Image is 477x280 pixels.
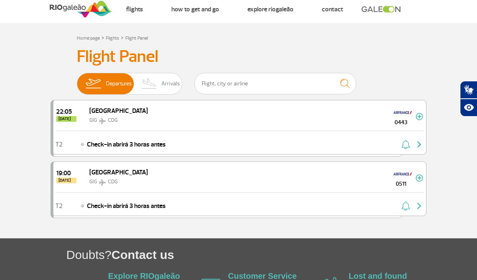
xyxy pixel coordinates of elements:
[89,107,148,115] span: [GEOGRAPHIC_DATA]
[56,178,76,183] span: [DATE]
[386,118,416,127] span: 0443
[393,168,412,180] img: Air France
[460,81,477,99] button: Abrir tradutor de língua de sinais.
[137,73,161,94] img: slider-desembarque
[416,174,423,182] img: mais-info-painel-voo.svg
[460,99,477,117] button: Abrir recursos assistivos.
[87,140,166,149] span: Check-in abrirá 3 horas antes
[108,178,118,185] span: CDG
[55,142,63,147] span: T2
[460,81,477,117] div: Plugin de acessibilidade da Hand Talk.
[66,246,477,263] h1: Doubts?
[125,35,148,41] a: Flight Panel
[401,140,410,149] img: sino-painel-voo.svg
[393,106,412,119] img: Air France
[194,73,356,94] input: Flight, city or airline
[414,140,424,149] img: seta-direita-painel-voo.svg
[77,47,400,67] h3: Flight Panel
[56,108,76,115] span: 2025-09-25 22:05:00
[126,5,143,13] a: Flights
[87,201,166,211] span: Check-in abrirá 3 horas antes
[77,35,100,41] a: Home page
[106,35,119,41] a: Flights
[414,201,424,211] img: seta-direita-painel-voo.svg
[121,33,124,42] a: >
[112,248,174,261] span: Contact us
[89,117,97,123] span: GIG
[106,73,132,94] span: Departures
[89,168,148,176] span: [GEOGRAPHIC_DATA]
[80,73,106,94] img: slider-embarque
[56,116,76,122] span: [DATE]
[108,117,118,123] span: CDG
[55,203,63,209] span: T2
[247,5,293,13] a: Explore RIOgaleão
[101,33,104,42] a: >
[56,170,76,176] span: 2025-09-26 19:00:00
[386,180,416,188] span: 0511
[322,5,343,13] a: Contact
[171,5,219,13] a: How to get and go
[161,73,180,94] span: Arrivals
[416,113,423,120] img: mais-info-painel-voo.svg
[401,201,410,211] img: sino-painel-voo.svg
[89,178,97,185] span: GIG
